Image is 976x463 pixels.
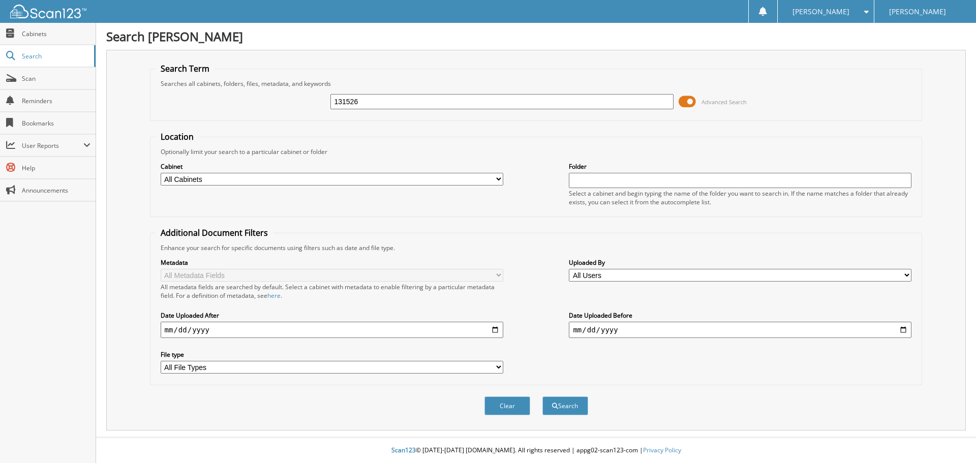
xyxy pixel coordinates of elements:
span: Reminders [22,97,90,105]
input: end [569,322,911,338]
span: Cabinets [22,29,90,38]
input: start [161,322,503,338]
label: Date Uploaded Before [569,311,911,320]
a: here [267,291,281,300]
h1: Search [PERSON_NAME] [106,28,966,45]
label: Uploaded By [569,258,911,267]
img: scan123-logo-white.svg [10,5,86,18]
label: Cabinet [161,162,503,171]
span: Search [22,52,89,60]
div: All metadata fields are searched by default. Select a cabinet with metadata to enable filtering b... [161,283,503,300]
label: Date Uploaded After [161,311,503,320]
button: Clear [484,396,530,415]
span: Scan [22,74,90,83]
div: Searches all cabinets, folders, files, metadata, and keywords [156,79,917,88]
label: Folder [569,162,911,171]
legend: Location [156,131,199,142]
div: Optionally limit your search to a particular cabinet or folder [156,147,917,156]
span: Help [22,164,90,172]
div: © [DATE]-[DATE] [DOMAIN_NAME]. All rights reserved | appg02-scan123-com | [96,438,976,463]
label: File type [161,350,503,359]
div: Select a cabinet and begin typing the name of the folder you want to search in. If the name match... [569,189,911,206]
label: Metadata [161,258,503,267]
a: Privacy Policy [643,446,681,454]
span: Scan123 [391,446,416,454]
span: User Reports [22,141,83,150]
span: [PERSON_NAME] [792,9,849,15]
div: Enhance your search for specific documents using filters such as date and file type. [156,243,917,252]
button: Search [542,396,588,415]
iframe: Chat Widget [925,414,976,463]
span: Advanced Search [701,98,747,106]
span: [PERSON_NAME] [889,9,946,15]
legend: Search Term [156,63,215,74]
legend: Additional Document Filters [156,227,273,238]
span: Bookmarks [22,119,90,128]
span: Announcements [22,186,90,195]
